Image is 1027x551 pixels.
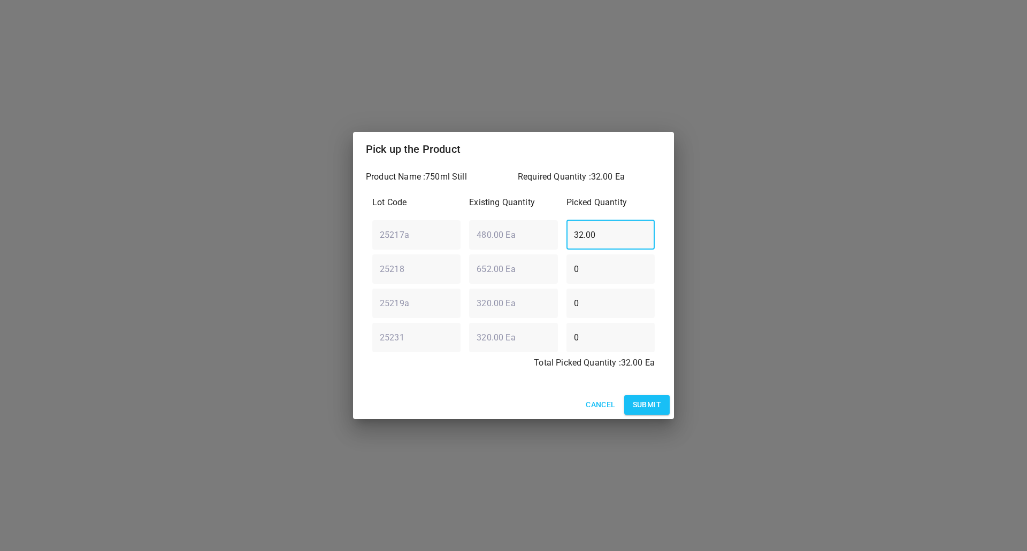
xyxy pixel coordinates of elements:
[581,395,619,415] button: Cancel
[372,322,461,352] input: Lot Code
[372,220,461,250] input: Lot Code
[566,322,655,352] input: PickedUp Quantity
[469,322,557,352] input: Total Unit Value
[372,288,461,318] input: Lot Code
[469,288,557,318] input: Total Unit Value
[566,288,655,318] input: PickedUp Quantity
[469,196,557,209] p: Existing Quantity
[566,254,655,284] input: PickedUp Quantity
[469,220,557,250] input: Total Unit Value
[566,196,655,209] p: Picked Quantity
[633,398,661,412] span: Submit
[566,220,655,250] input: PickedUp Quantity
[518,170,661,183] p: Required Quantity : 32.00 Ea
[372,254,461,284] input: Lot Code
[586,398,615,412] span: Cancel
[372,356,655,369] p: Total Picked Quantity : 32.00 Ea
[469,254,557,284] input: Total Unit Value
[624,395,670,415] button: Submit
[372,196,461,209] p: Lot Code
[366,170,509,183] p: Product Name : 750ml Still
[366,141,661,158] h2: Pick up the Product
